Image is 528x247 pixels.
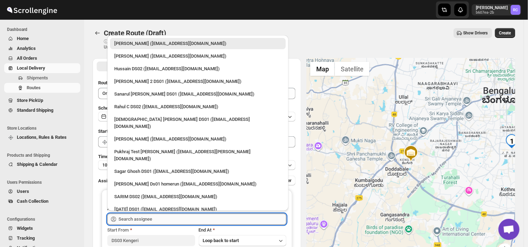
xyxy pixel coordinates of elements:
[495,28,515,38] button: Create
[97,61,196,71] button: All Route Options
[98,88,296,99] input: Eg: Bengaluru Route
[114,193,282,200] div: SARIM DS02 ([EMAIL_ADDRESS][DOMAIN_NAME])
[102,162,123,168] span: 10 minutes
[98,129,154,134] span: Start Location (Warehouse)
[472,4,521,15] button: User menu
[17,162,57,167] span: Shipping & Calendar
[17,98,43,103] span: Store PickUp
[7,216,81,222] span: Configurations
[7,27,81,32] span: Dashboard
[114,168,282,175] div: Sagar Ghosh DS01 ([EMAIL_ADDRESS][DOMAIN_NAME])
[476,5,508,11] p: [PERSON_NAME]
[4,73,80,83] button: Shipments
[114,65,282,72] div: Hussain DS02 ([EMAIL_ADDRESS][DOMAIN_NAME])
[107,227,129,233] span: Start From
[98,154,127,159] span: Time Per Stop
[107,112,289,132] li: Islam Laskar DS01 (vixib74172@ikowat.com)
[17,235,35,241] span: Tracking
[17,56,37,61] span: All Orders
[17,65,45,71] span: Local Delivery
[476,11,508,15] p: b607ea-2b
[98,160,296,170] button: 10 minutes
[335,62,370,76] button: Show satellite imagery
[93,28,102,38] button: Routes
[7,180,81,185] span: Users Permissions
[27,85,41,90] span: Routes
[107,62,289,74] li: Hussain DS02 (jarav60351@abatido.com)
[104,39,214,50] p: ⓘ Shipments can also be added from Shipments menu Unrouted tab
[107,145,289,164] li: Pukhraj Test Grewal (lesogip197@pariag.com)
[98,112,296,122] button: [DATE]|[DATE]
[4,187,80,196] button: Users
[505,134,519,148] div: 1
[4,53,80,63] button: All Orders
[114,91,282,98] div: Sanarul [PERSON_NAME] DS01 ([EMAIL_ADDRESS][DOMAIN_NAME])
[4,83,80,93] button: Routes
[107,190,289,202] li: SARIM DS02 (xititor414@owlny.com)
[114,136,282,143] div: [PERSON_NAME] ([EMAIL_ADDRESS][DOMAIN_NAME])
[6,1,58,19] img: ScrollEngine
[107,100,289,112] li: Rahul C DS02 (rahul.chopra@home-run.co)
[107,87,289,100] li: Sanarul Haque DS01 (fefifag638@adosnan.com)
[114,148,282,162] div: Pukhraj Test [PERSON_NAME] ([EMAIL_ADDRESS][PERSON_NAME][DOMAIN_NAME])
[7,152,81,158] span: Products and Shipping
[17,135,67,140] span: Locations, Rules & Rates
[4,44,80,53] button: Analytics
[27,75,48,80] span: Shipments
[114,116,282,130] div: [DEMOGRAPHIC_DATA] [PERSON_NAME] DS01 ([EMAIL_ADDRESS][DOMAIN_NAME])
[199,235,286,246] button: Loop back to start
[17,189,29,194] span: Users
[4,223,80,233] button: Widgets
[17,46,36,51] span: Analytics
[98,105,126,111] span: Scheduled for
[17,36,29,41] span: Home
[463,30,488,36] span: Show Drivers
[98,178,117,183] span: Assign to
[114,53,282,60] div: [PERSON_NAME] ([EMAIL_ADDRESS][DOMAIN_NAME])
[107,132,289,145] li: Vikas Rathod (lolegiy458@nalwan.com)
[119,214,286,225] input: Search assignee
[7,125,81,131] span: Store Locations
[4,233,80,243] button: Tracking
[114,103,282,110] div: Rahul C DS02 ([EMAIL_ADDRESS][DOMAIN_NAME])
[114,40,282,47] div: [PERSON_NAME] ([EMAIL_ADDRESS][DOMAIN_NAME])
[199,227,286,234] div: End At
[454,28,492,38] button: Show Drivers
[511,5,521,15] span: Rahul Chopra
[114,206,282,213] div: [DATE] DS01 ([EMAIL_ADDRESS][DOMAIN_NAME])
[513,8,518,12] text: RC
[499,30,511,36] span: Create
[17,108,53,113] span: Standard Shipping
[107,38,289,49] li: Rahul Chopra (pukhraj@home-run.co)
[203,238,239,243] span: Loop back to start
[107,202,289,215] li: Raja DS01 (gasecig398@owlny.com)
[107,177,289,190] li: Sourav Ds01 homerun (bamij29633@eluxeer.com)
[107,164,289,177] li: Sagar Ghosh DS01 (loneyoj483@downlor.com)
[107,49,289,62] li: Mujakkir Benguli (voweh79617@daypey.com)
[4,160,80,169] button: Shipping & Calendar
[104,29,166,37] span: Create Route (Draft)
[4,132,80,142] button: Locations, Rules & Rates
[17,199,48,204] span: Cash Collection
[499,219,520,240] a: Open chat
[114,181,282,188] div: [PERSON_NAME] Ds01 homerun ([EMAIL_ADDRESS][DOMAIN_NAME])
[98,80,123,85] span: Route Name
[310,62,335,76] button: Show street map
[107,74,289,87] li: Ali Husain 2 DS01 (petec71113@advitize.com)
[4,196,80,206] button: Cash Collection
[4,34,80,44] button: Home
[114,78,282,85] div: [PERSON_NAME] 2 DS01 ([EMAIL_ADDRESS][DOMAIN_NAME])
[17,226,33,231] span: Widgets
